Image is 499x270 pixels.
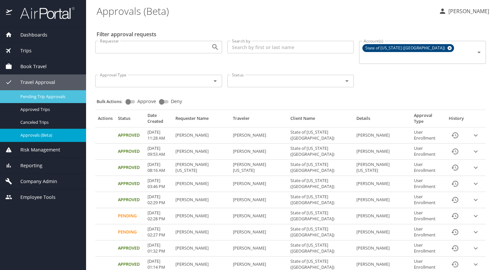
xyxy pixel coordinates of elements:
button: History [447,192,463,208]
td: [PERSON_NAME] [354,224,411,240]
button: expand row [471,227,481,237]
th: Date Created [145,113,172,127]
td: [DATE] 02:29 PM [145,192,172,208]
span: Trips [12,47,32,54]
td: User Enrollment [411,144,444,160]
button: History [447,160,463,175]
td: [DATE] 02:28 PM [145,208,172,224]
td: [PERSON_NAME] [172,144,230,160]
p: [PERSON_NAME] [446,7,489,15]
span: Reporting [12,162,42,169]
td: State of [US_STATE] ([GEOGRAPHIC_DATA]) [288,160,354,176]
th: Approval Type [411,113,444,127]
td: [PERSON_NAME] [172,208,230,224]
button: Open [211,42,220,52]
button: expand row [471,195,481,205]
span: Employee Tools [12,194,56,201]
button: Open [474,48,484,57]
td: [PERSON_NAME] [354,208,411,224]
button: History [447,144,463,159]
td: Approved [115,144,145,160]
th: Requester Name [172,113,230,127]
button: expand row [471,163,481,173]
td: Approved [115,192,145,208]
button: History [447,208,463,224]
button: Open [342,76,352,86]
div: State of [US_STATE] ([GEOGRAPHIC_DATA]) [362,44,454,52]
td: [PERSON_NAME][US_STATE] [354,160,411,176]
button: [PERSON_NAME] [436,5,492,17]
span: Travel Approval [12,79,55,86]
td: State of [US_STATE] ([GEOGRAPHIC_DATA]) [288,208,354,224]
td: User Enrollment [411,160,444,176]
td: User Enrollment [411,208,444,224]
td: [PERSON_NAME] [172,224,230,240]
td: State of [US_STATE] ([GEOGRAPHIC_DATA]) [288,192,354,208]
button: expand row [471,147,481,156]
td: [PERSON_NAME] [230,144,288,160]
td: [PERSON_NAME] [172,176,230,192]
td: [DATE] 03:46 PM [145,176,172,192]
td: User Enrollment [411,176,444,192]
th: Details [354,113,411,127]
span: Deny [171,99,182,104]
th: History [444,113,468,127]
td: Approved [115,160,145,176]
button: History [447,176,463,192]
span: Approve [137,99,156,104]
td: [PERSON_NAME] [172,127,230,144]
span: Approved Trips [20,106,78,113]
span: Risk Management [12,146,60,153]
button: Open [211,76,220,86]
span: Pending Trip Approvals [20,94,78,100]
button: expand row [471,259,481,269]
td: [PERSON_NAME] [230,127,288,144]
span: State of [US_STATE] ([GEOGRAPHIC_DATA]) [363,45,449,52]
button: expand row [471,211,481,221]
td: [PERSON_NAME][US_STATE] [230,160,288,176]
td: Pending [115,208,145,224]
td: [DATE] 09:53 AM [145,144,172,160]
td: [PERSON_NAME] [354,144,411,160]
th: Traveler [230,113,288,127]
td: State of [US_STATE] ([GEOGRAPHIC_DATA]) [288,144,354,160]
td: [PERSON_NAME] [172,192,230,208]
td: User Enrollment [411,192,444,208]
td: User Enrollment [411,224,444,240]
td: [PERSON_NAME] [354,176,411,192]
td: State of [US_STATE] ([GEOGRAPHIC_DATA]) [288,240,354,256]
td: [DATE] 08:16 AM [145,160,172,176]
td: [DATE] 02:27 PM [145,224,172,240]
img: airportal-logo.png [13,7,75,19]
td: State of [US_STATE] ([GEOGRAPHIC_DATA]) [288,176,354,192]
td: [PERSON_NAME] [354,127,411,144]
td: State of [US_STATE] ([GEOGRAPHIC_DATA]) [288,224,354,240]
input: Search by first or last name [227,41,354,53]
span: Dashboards [12,31,47,39]
td: [PERSON_NAME] [230,240,288,256]
button: expand row [471,130,481,140]
th: Client Name [288,113,354,127]
td: [PERSON_NAME][US_STATE] [172,160,230,176]
td: User Enrollment [411,127,444,144]
button: History [447,127,463,143]
td: [DATE] 11:28 AM [145,127,172,144]
td: Approved [115,176,145,192]
img: icon-airportal.png [6,7,13,19]
td: [PERSON_NAME] [230,224,288,240]
td: Approved [115,240,145,256]
td: Pending [115,224,145,240]
td: [PERSON_NAME] [354,240,411,256]
span: Company Admin [12,178,57,185]
td: [DATE] 01:32 PM [145,240,172,256]
td: User Enrollment [411,240,444,256]
h1: Approvals (Beta) [97,1,433,21]
span: Book Travel [12,63,47,70]
td: State of [US_STATE] ([GEOGRAPHIC_DATA]) [288,127,354,144]
span: Approvals (Beta) [20,132,78,138]
button: History [447,224,463,240]
td: [PERSON_NAME] [230,208,288,224]
p: Bulk Actions: [97,98,128,104]
td: [PERSON_NAME] [172,240,230,256]
button: expand row [471,179,481,189]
